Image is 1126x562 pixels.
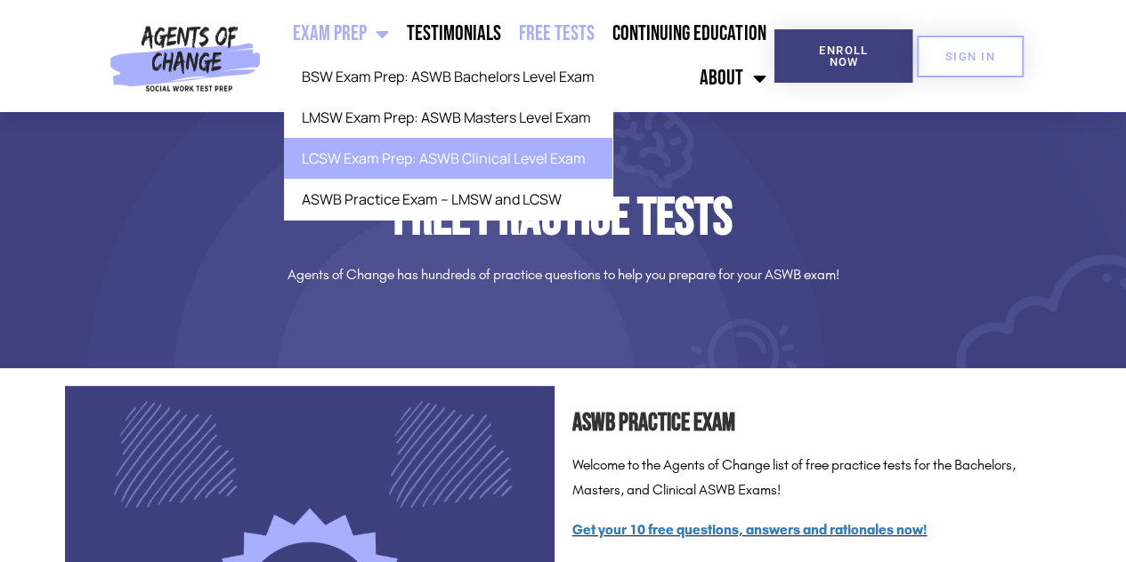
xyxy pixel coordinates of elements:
[572,404,1062,444] h2: ASWB Practice Exam
[284,56,612,220] ul: Exam Prep
[284,56,612,97] a: BSW Exam Prep: ASWB Bachelors Level Exam
[65,192,1062,245] h1: Free Practice Tests
[572,453,1062,504] p: Welcome to the Agents of Change list of free practice tests for the Bachelors, Masters, and Clini...
[917,36,1024,77] a: SIGN IN
[803,44,884,68] span: Enroll Now
[774,29,912,83] a: Enroll Now
[510,12,604,56] a: Free Tests
[945,51,995,62] span: SIGN IN
[398,12,510,56] a: Testimonials
[284,97,612,138] a: LMSW Exam Prep: ASWB Masters Level Exam
[572,521,928,538] a: Get your 10 free questions, answers and rationales now!
[268,12,774,100] nav: Menu
[284,12,398,56] a: Exam Prep
[691,56,774,100] a: About
[284,179,612,220] a: ASWB Practice Exam – LMSW and LCSW
[65,262,1062,288] p: Agents of Change has hundreds of practice questions to help you prepare for your ASWB exam!
[284,138,612,179] a: LCSW Exam Prep: ASWB Clinical Level Exam
[604,12,774,56] a: Continuing Education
